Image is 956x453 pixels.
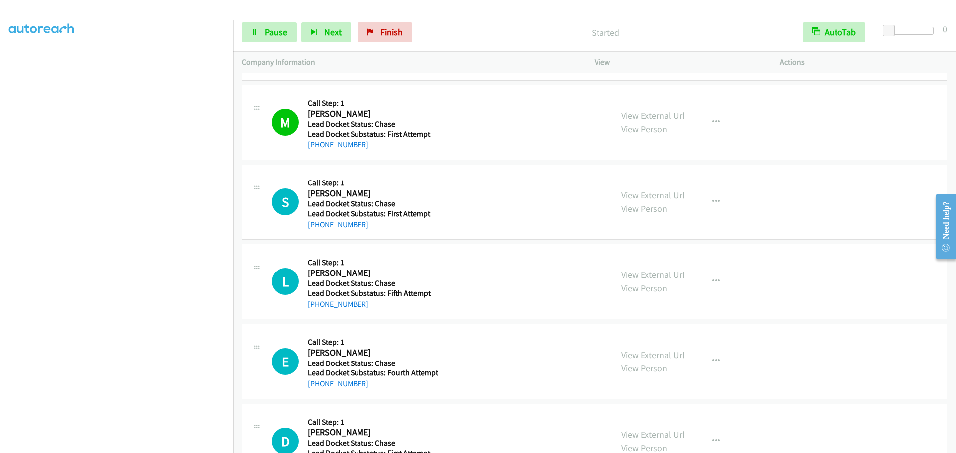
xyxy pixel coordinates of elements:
[621,203,667,214] a: View Person
[308,108,435,120] h2: [PERSON_NAME]
[308,220,368,229] a: [PHONE_NUMBER]
[621,282,667,294] a: View Person
[272,348,299,375] div: The call is yet to be attempted
[308,209,435,219] h5: Lead Docket Substatus: First Attempt
[272,268,299,295] h1: L
[308,140,368,149] a: [PHONE_NUMBER]
[308,347,435,359] h2: [PERSON_NAME]
[621,110,685,121] a: View External Url
[426,26,785,39] p: Started
[242,56,577,68] p: Company Information
[927,187,956,266] iframe: Resource Center
[272,268,299,295] div: The call is yet to be attempted
[272,188,299,215] h1: S
[621,362,667,374] a: View Person
[308,427,435,438] h2: [PERSON_NAME]
[308,438,435,448] h5: Lead Docket Status: Chase
[803,22,865,42] button: AutoTab
[308,129,435,139] h5: Lead Docket Substatus: First Attempt
[308,379,368,388] a: [PHONE_NUMBER]
[621,123,667,135] a: View Person
[888,27,934,35] div: Delay between calls (in seconds)
[301,22,351,42] button: Next
[621,429,685,440] a: View External Url
[308,188,435,199] h2: [PERSON_NAME]
[242,22,297,42] a: Pause
[308,368,438,378] h5: Lead Docket Substatus: Fourth Attempt
[308,258,435,268] h5: Call Step: 1
[308,337,438,347] h5: Call Step: 1
[272,188,299,215] div: The call is yet to be attempted
[308,417,435,427] h5: Call Step: 1
[272,348,299,375] h1: E
[308,98,435,108] h5: Call Step: 1
[595,56,762,68] p: View
[265,26,287,38] span: Pause
[621,269,685,280] a: View External Url
[324,26,342,38] span: Next
[943,22,947,36] div: 0
[308,299,368,309] a: [PHONE_NUMBER]
[308,178,435,188] h5: Call Step: 1
[272,109,299,136] h1: M
[308,288,435,298] h5: Lead Docket Substatus: Fifth Attempt
[358,22,412,42] a: Finish
[308,268,435,279] h2: [PERSON_NAME]
[308,359,438,368] h5: Lead Docket Status: Chase
[308,199,435,209] h5: Lead Docket Status: Chase
[308,119,435,129] h5: Lead Docket Status: Chase
[380,26,403,38] span: Finish
[780,56,947,68] p: Actions
[621,349,685,361] a: View External Url
[621,189,685,201] a: View External Url
[308,278,435,288] h5: Lead Docket Status: Chase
